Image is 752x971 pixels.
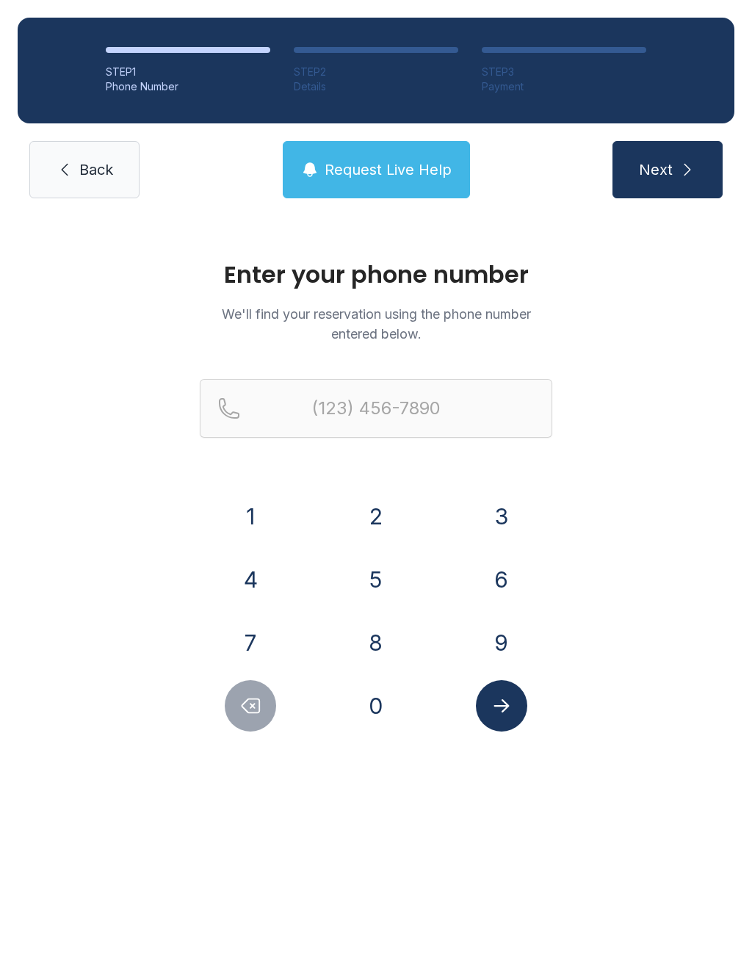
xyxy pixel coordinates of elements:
[200,304,552,344] p: We'll find your reservation using the phone number entered below.
[482,65,646,79] div: STEP 3
[106,79,270,94] div: Phone Number
[79,159,113,180] span: Back
[225,680,276,732] button: Delete number
[350,554,402,605] button: 5
[325,159,452,180] span: Request Live Help
[476,617,527,668] button: 9
[294,79,458,94] div: Details
[476,554,527,605] button: 6
[106,65,270,79] div: STEP 1
[476,680,527,732] button: Submit lookup form
[350,680,402,732] button: 0
[225,617,276,668] button: 7
[350,491,402,542] button: 2
[225,491,276,542] button: 1
[200,379,552,438] input: Reservation phone number
[225,554,276,605] button: 4
[476,491,527,542] button: 3
[294,65,458,79] div: STEP 2
[482,79,646,94] div: Payment
[639,159,673,180] span: Next
[200,263,552,286] h1: Enter your phone number
[350,617,402,668] button: 8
